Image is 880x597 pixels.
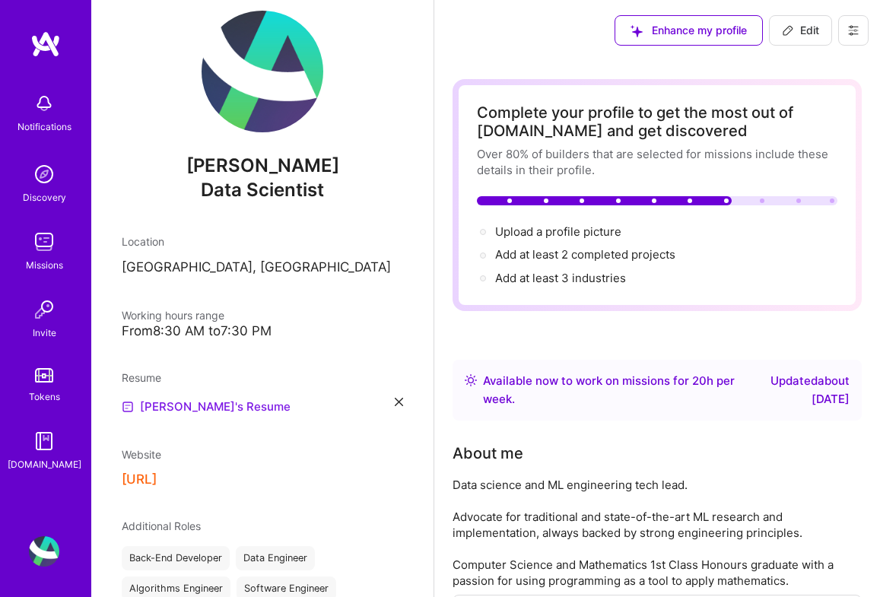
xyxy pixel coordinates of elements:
[495,247,675,262] span: Add at least 2 completed projects
[122,259,403,277] p: [GEOGRAPHIC_DATA], [GEOGRAPHIC_DATA]
[495,224,621,239] span: Upload a profile picture
[23,189,66,205] div: Discovery
[8,456,81,472] div: [DOMAIN_NAME]
[29,159,59,189] img: discovery
[122,309,224,322] span: Working hours range
[453,442,523,465] div: About me
[692,373,707,388] span: 20
[495,271,626,285] span: Add at least 3 industries
[236,546,315,570] div: Data Engineer
[465,374,477,386] img: Availability
[122,401,134,413] img: Resume
[782,23,819,38] span: Edit
[395,398,403,406] i: icon Close
[29,227,59,257] img: teamwork
[122,448,161,461] span: Website
[29,536,59,567] img: User Avatar
[477,103,837,140] div: Complete your profile to get the most out of [DOMAIN_NAME] and get discovered
[33,325,56,341] div: Invite
[742,372,850,408] div: Updated about [DATE]
[453,477,862,589] div: Data science and ML engineering tech lead. Advocate for traditional and state-of-the-art ML resea...
[30,30,61,58] img: logo
[29,294,59,325] img: Invite
[122,398,291,416] a: [PERSON_NAME]'s Resume
[26,257,63,273] div: Missions
[122,472,157,487] button: [URL]
[122,154,403,177] span: [PERSON_NAME]
[122,546,230,570] div: Back-End Developer
[122,371,161,384] span: Resume
[122,519,201,532] span: Additional Roles
[122,323,403,339] div: From 8:30 AM to 7:30 PM
[483,372,736,408] div: Available now to work on missions for h per week .
[29,389,60,405] div: Tokens
[201,179,324,201] span: Data Scientist
[631,23,747,38] span: Enhance my profile
[35,368,53,383] img: tokens
[631,25,643,37] i: icon SuggestedTeams
[122,233,403,249] div: Location
[29,426,59,456] img: guide book
[202,11,323,132] img: User Avatar
[17,119,71,135] div: Notifications
[477,146,837,178] div: Over 80% of builders that are selected for missions include these details in their profile.
[29,88,59,119] img: bell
